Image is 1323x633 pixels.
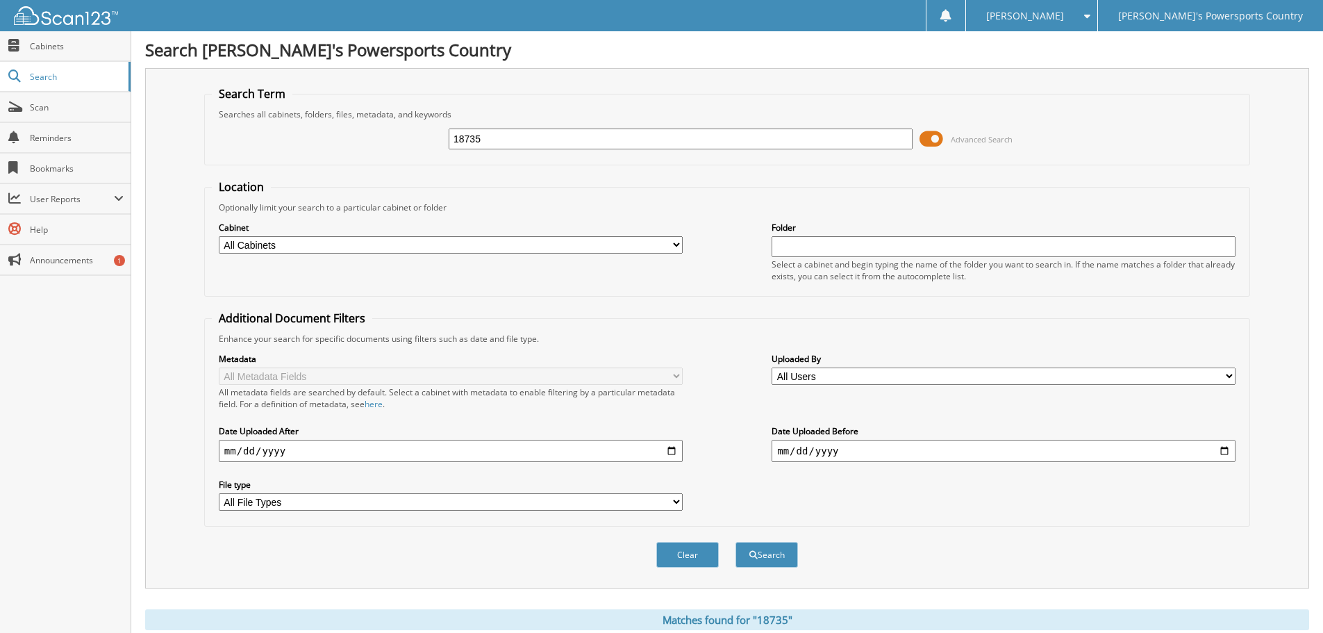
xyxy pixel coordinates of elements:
[212,86,292,101] legend: Search Term
[212,179,271,195] legend: Location
[30,40,124,52] span: Cabinets
[30,71,122,83] span: Search
[986,12,1064,20] span: [PERSON_NAME]
[212,311,372,326] legend: Additional Document Filters
[1118,12,1303,20] span: [PERSON_NAME]'s Powersports Country
[30,254,124,266] span: Announcements
[735,542,798,568] button: Search
[114,255,125,266] div: 1
[219,425,683,437] label: Date Uploaded After
[656,542,719,568] button: Clear
[212,333,1242,345] div: Enhance your search for specific documents using filters such as date and file type.
[772,353,1235,365] label: Uploaded By
[30,193,114,205] span: User Reports
[212,202,1242,213] div: Optionally limit your search to a particular cabinet or folder
[145,38,1309,61] h1: Search [PERSON_NAME]'s Powersports Country
[772,440,1235,462] input: end
[219,440,683,462] input: start
[772,222,1235,233] label: Folder
[30,101,124,113] span: Scan
[219,353,683,365] label: Metadata
[145,609,1309,630] div: Matches found for "18735"
[30,224,124,236] span: Help
[772,425,1235,437] label: Date Uploaded Before
[30,132,124,144] span: Reminders
[772,258,1235,282] div: Select a cabinet and begin typing the name of the folder you want to search in. If the name match...
[951,134,1013,145] span: Advanced Search
[365,398,383,410] a: here
[219,222,683,233] label: Cabinet
[219,479,683,491] label: File type
[212,108,1242,120] div: Searches all cabinets, folders, files, metadata, and keywords
[30,163,124,174] span: Bookmarks
[14,6,118,25] img: scan123-logo-white.svg
[219,386,683,410] div: All metadata fields are searched by default. Select a cabinet with metadata to enable filtering b...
